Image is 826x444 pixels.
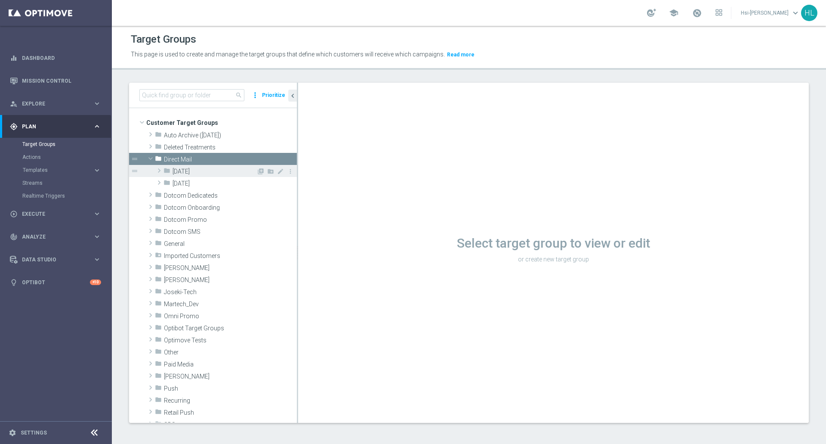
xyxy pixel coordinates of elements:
span: July 25 [173,168,256,175]
i: keyboard_arrow_right [93,122,101,130]
i: more_vert [287,168,294,175]
span: Dotcom Promo [164,216,297,224]
i: folder [155,372,162,382]
div: Templates [23,168,93,173]
span: Patrick [164,373,297,380]
div: Dashboard [10,47,101,69]
span: Deleted Treatments [164,144,297,151]
span: Analyze [22,234,93,239]
i: lightbulb [10,279,18,286]
i: Rename Folder [277,168,284,175]
button: Templates keyboard_arrow_right [22,167,102,174]
span: Execute [22,211,93,217]
button: lightbulb Optibot +10 [9,279,102,286]
span: Auto Archive (2025-09-10) [164,132,297,139]
span: Direct Mail [164,156,297,163]
span: Explore [22,101,93,106]
button: equalizer Dashboard [9,55,102,62]
div: Data Studio keyboard_arrow_right [9,256,102,263]
p: or create new target group [298,255,809,263]
h1: Target Groups [131,33,196,46]
span: Dotcom SMS [164,228,297,236]
i: folder [155,239,162,249]
span: Customer Target Groups [146,117,297,129]
i: keyboard_arrow_right [93,255,101,264]
i: Add Target group [257,168,264,175]
a: Dashboard [22,47,101,69]
i: folder [155,215,162,225]
button: Read more [446,50,475,59]
i: folder [155,227,162,237]
i: folder [155,348,162,358]
i: folder [155,396,162,406]
div: Optibot [10,271,101,294]
i: folder [163,179,170,189]
i: folder [155,420,162,430]
span: Data Studio [22,257,93,262]
i: folder [155,155,162,165]
div: Plan [10,123,93,130]
i: keyboard_arrow_right [93,166,101,174]
i: folder [155,360,162,370]
span: Plan [22,124,93,129]
i: folder [155,312,162,322]
button: gps_fixed Plan keyboard_arrow_right [9,123,102,130]
a: Streams [22,180,89,186]
span: Retail Push [164,409,297,416]
span: Joseki-Tech [164,289,297,296]
i: folder [155,203,162,213]
div: Execute [10,210,93,218]
div: +10 [90,279,101,285]
a: Target Groups [22,141,89,148]
i: folder [155,384,162,394]
button: chevron_left [288,90,297,102]
i: folder [155,276,162,286]
span: Templates [23,168,84,173]
span: Optibot Target Groups [164,325,297,332]
i: folder [155,264,162,273]
span: Martech_Dev [164,301,297,308]
span: SDS [164,421,297,428]
i: play_circle_outline [10,210,18,218]
div: person_search Explore keyboard_arrow_right [9,100,102,107]
i: folder [155,300,162,310]
span: Jeff [164,264,297,272]
div: Target Groups [22,138,111,151]
button: play_circle_outline Execute keyboard_arrow_right [9,211,102,217]
i: gps_fixed [10,123,18,130]
span: Optimove Tests [164,337,297,344]
a: Hsi-[PERSON_NAME]keyboard_arrow_down [740,6,801,19]
div: Mission Control [10,69,101,92]
div: Actions [22,151,111,164]
i: folder_special [155,251,162,261]
div: HL [801,5,817,21]
button: track_changes Analyze keyboard_arrow_right [9,233,102,240]
h1: Select target group to view or edit [298,236,809,251]
span: Dotcom Onboarding [164,204,297,211]
i: folder [155,324,162,334]
span: Jess [164,276,297,284]
div: Streams [22,177,111,189]
i: chevron_left [289,92,297,100]
i: keyboard_arrow_right [93,99,101,108]
a: Actions [22,154,89,161]
i: Add Folder [267,168,274,175]
span: This page is used to create and manage the target groups that define which customers will receive... [131,51,445,58]
span: June 25 [173,180,297,187]
a: Realtime Triggers [22,193,89,199]
i: settings [9,429,16,437]
i: folder [163,167,170,177]
i: folder [155,143,162,153]
button: Mission Control [9,78,102,84]
span: Dotcom Dedicateds [164,192,297,199]
i: folder [155,131,162,141]
a: Optibot [22,271,90,294]
span: General [164,240,297,248]
span: Omni Promo [164,313,297,320]
span: Push [164,385,297,392]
